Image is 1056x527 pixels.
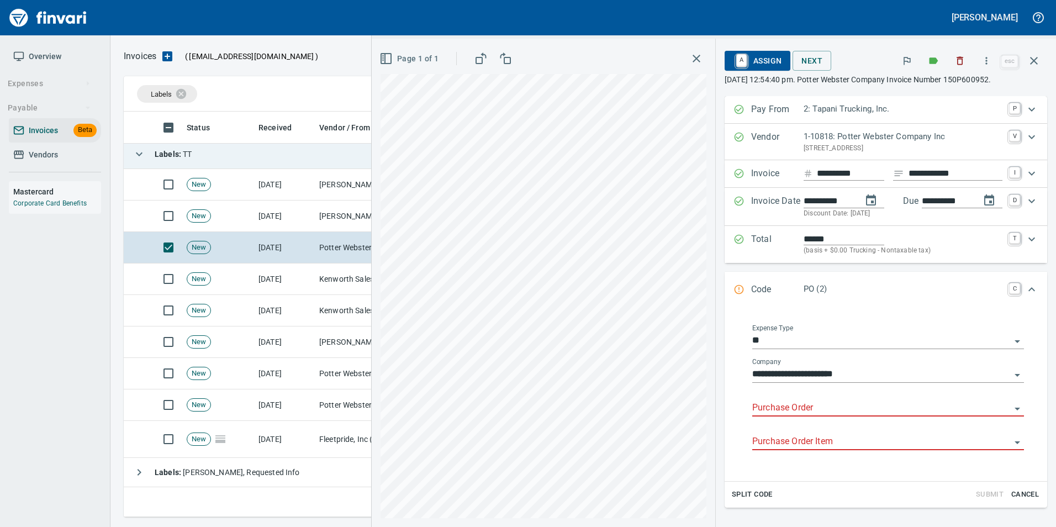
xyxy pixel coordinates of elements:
button: Open [1010,401,1025,417]
a: C [1009,283,1020,294]
span: New [187,400,210,410]
span: Cancel [1010,488,1040,501]
td: Potter Webster Company Inc (1-10818) [315,389,425,421]
button: Discard [948,49,972,73]
p: Invoice [751,167,804,181]
button: Page 1 of 1 [377,49,443,69]
button: Labels [921,49,946,73]
p: ( ) [178,51,318,62]
button: Next [793,51,831,71]
button: Split Code [729,486,775,503]
label: Company [752,359,781,366]
strong: Labels : [155,150,183,159]
nav: breadcrumb [124,50,156,63]
button: change due date [976,187,1002,214]
td: Fleetpride, Inc (1-10377) [315,421,425,458]
button: Payable [3,98,96,118]
svg: Invoice description [893,168,904,179]
span: Page 1 of 1 [382,52,439,66]
span: [PERSON_NAME], Requested Info [155,468,300,477]
a: P [1009,103,1020,114]
p: (basis + $0.00 Trucking - Nontaxable tax) [804,245,1002,256]
a: T [1009,233,1020,244]
div: Expand [725,124,1047,160]
h6: Mastercard [13,186,101,198]
p: [STREET_ADDRESS] [804,143,1002,154]
td: Potter Webster Company Inc (1-10818) [315,358,425,389]
span: Vendor / From [319,121,370,134]
span: New [187,337,210,347]
p: Code [751,283,804,297]
span: New [187,368,210,379]
td: Kenworth Sales Co Inc (1-38304) [315,263,425,295]
p: Due [903,194,955,208]
span: New [187,434,210,445]
button: [PERSON_NAME] [949,9,1021,26]
span: Next [801,54,822,68]
span: New [187,274,210,284]
p: 1-10818: Potter Webster Company Inc [804,130,1002,143]
p: Invoices [124,50,156,63]
div: Expand [725,96,1047,124]
span: Invoices [29,124,58,138]
td: [DATE] [254,232,315,263]
a: D [1009,194,1020,205]
a: esc [1001,55,1018,67]
p: [DATE] 12:54:40 pm. Potter Webster Company Invoice Number 150P600952. [725,74,1047,85]
span: Split Code [732,488,773,501]
button: Upload an Invoice [156,50,178,63]
span: Vendor / From [319,121,384,134]
span: TT [155,150,192,159]
span: Pages Split [211,434,230,443]
button: Open [1010,334,1025,349]
span: Assign [733,51,782,70]
div: Expand [725,308,1047,508]
div: Expand [725,226,1047,263]
p: Pay From [751,103,804,117]
td: [DATE] [254,421,315,458]
td: [DATE] [254,326,315,358]
strong: Labels : [155,468,183,477]
button: AAssign [725,51,790,71]
div: Labels [137,85,197,103]
span: Received [258,121,292,134]
td: [DATE] [254,263,315,295]
button: Flag [895,49,919,73]
span: New [187,243,210,253]
a: V [1009,130,1020,141]
td: [PERSON_NAME] (1-10773) [315,201,425,232]
span: New [187,180,210,190]
a: I [1009,167,1020,178]
td: [DATE] [254,169,315,201]
span: Expenses [8,77,91,91]
p: PO (2) [804,283,1002,296]
button: Open [1010,367,1025,383]
p: Total [751,233,804,256]
a: A [736,54,747,66]
span: New [187,305,210,316]
span: Beta [73,124,97,136]
td: [DATE] [254,201,315,232]
span: Overview [29,50,61,64]
a: Vendors [9,143,101,167]
td: Potter Webster Company Inc (1-10818) [315,232,425,263]
span: Received [258,121,306,134]
span: Labels [151,90,172,98]
a: InvoicesBeta [9,118,101,143]
td: [DATE] [254,358,315,389]
button: More [974,49,999,73]
span: [EMAIL_ADDRESS][DOMAIN_NAME] [188,51,315,62]
p: 2: Tapani Trucking, Inc. [804,103,1002,115]
svg: Invoice number [804,167,812,180]
span: Payable [8,101,91,115]
button: Expenses [3,73,96,94]
span: Status [187,121,210,134]
p: Vendor [751,130,804,154]
a: Overview [9,44,101,69]
p: Discount Date: [DATE] [804,208,1002,219]
span: New [187,211,210,222]
div: Expand [725,272,1047,308]
img: Finvari [7,4,89,31]
td: [DATE] [254,295,315,326]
